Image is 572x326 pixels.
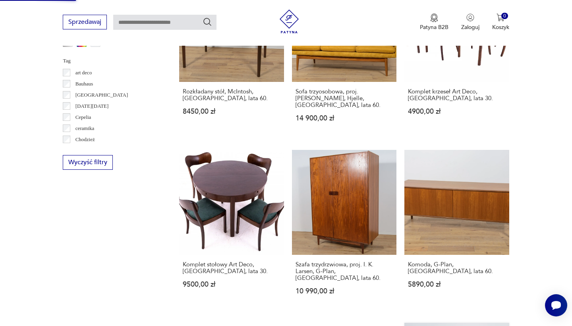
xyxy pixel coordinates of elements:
[497,14,504,21] img: Ikona koszyka
[63,155,113,170] button: Wyczyść filtry
[63,20,107,25] a: Sprzedawaj
[430,14,438,22] img: Ikona medalu
[420,23,448,31] p: Patyna B2B
[183,88,280,102] h3: Rozkładany stół, McIntosh, [GEOGRAPHIC_DATA], lata 60.
[408,108,505,115] p: 4900,00 zł
[404,150,509,310] a: Komoda, G-Plan, Wielka Brytania, lata 60.Komoda, G-Plan, [GEOGRAPHIC_DATA], lata 60.5890,00 zł
[296,288,393,295] p: 10 990,00 zł
[492,23,509,31] p: Koszyk
[501,13,508,19] div: 0
[203,17,212,27] button: Szukaj
[179,150,284,310] a: Komplet stołowy Art Deco, Polska, lata 30.Komplet stołowy Art Deco, [GEOGRAPHIC_DATA], lata 30.95...
[75,146,95,155] p: Ćmielów
[183,281,280,288] p: 9500,00 zł
[296,88,393,109] h3: Sofa trzyosobowa, proj. [PERSON_NAME], Hjelle, [GEOGRAPHIC_DATA], lata 60.
[420,14,448,31] a: Ikona medaluPatyna B2B
[408,261,505,275] h3: Komoda, G-Plan, [GEOGRAPHIC_DATA], lata 60.
[75,113,91,122] p: Cepelia
[75,135,95,144] p: Chodzież
[292,150,396,310] a: Szafa trzydrzwiowa, proj. I. K. Larsen, G-Plan, Wielka Brytania, lata 60.Szafa trzydrzwiowa, proj...
[63,15,107,29] button: Sprzedawaj
[408,281,505,288] p: 5890,00 zł
[75,68,92,77] p: art deco
[545,294,567,316] iframe: Smartsupp widget button
[75,102,109,111] p: [DATE][DATE]
[461,14,479,31] button: Zaloguj
[296,261,393,281] h3: Szafa trzydrzwiowa, proj. I. K. Larsen, G-Plan, [GEOGRAPHIC_DATA], lata 60.
[461,23,479,31] p: Zaloguj
[75,91,128,99] p: [GEOGRAPHIC_DATA]
[75,124,95,133] p: ceramika
[63,56,160,65] p: Tag
[492,14,509,31] button: 0Koszyk
[183,261,280,275] h3: Komplet stołowy Art Deco, [GEOGRAPHIC_DATA], lata 30.
[75,80,93,88] p: Bauhaus
[296,115,393,122] p: 14 900,00 zł
[277,10,301,33] img: Patyna - sklep z meblami i dekoracjami vintage
[408,88,505,102] h3: Komplet krzeseł Art Deco, [GEOGRAPHIC_DATA], lata 30.
[466,14,474,21] img: Ikonka użytkownika
[183,108,280,115] p: 8450,00 zł
[420,14,448,31] button: Patyna B2B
